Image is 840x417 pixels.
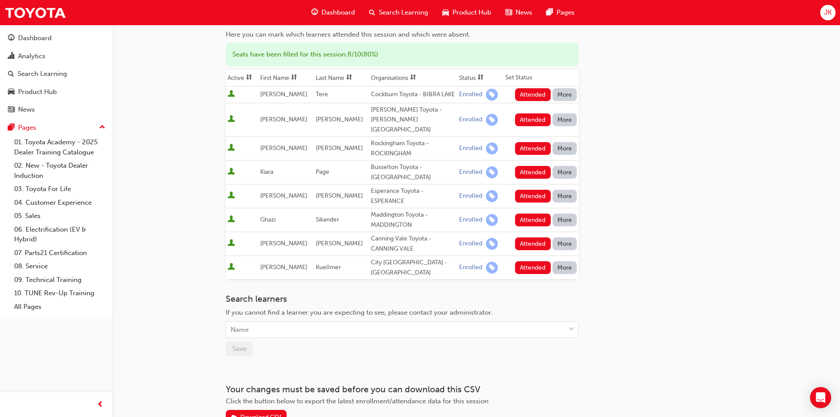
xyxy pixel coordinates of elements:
[8,106,15,114] span: news-icon
[226,30,579,40] div: Here you can mark which learners attended this session and which were absent.
[486,214,498,226] span: learningRecordVerb_ENROLL-icon
[316,263,341,271] span: Kuellmer
[371,139,455,158] div: Rockingham Toyota - ROCKINGHAM
[8,124,15,132] span: pages-icon
[371,90,455,100] div: Cockburn Toyota - BIBRA LAKE
[314,70,369,86] th: Toggle SortBy
[311,7,318,18] span: guage-icon
[18,51,45,61] div: Analytics
[226,342,253,356] button: Save
[553,237,577,250] button: More
[810,387,831,408] div: Open Intercom Messenger
[459,192,482,200] div: Enrolled
[4,28,109,120] button: DashboardAnalyticsSearch LearningProduct HubNews
[4,120,109,136] button: Pages
[553,190,577,203] button: More
[515,8,532,18] span: News
[226,294,579,304] h3: Search learners
[4,84,109,100] a: Product Hub
[369,70,457,86] th: Toggle SortBy
[346,74,352,82] span: sorting-icon
[486,238,498,250] span: learningRecordVerb_ENROLL-icon
[260,192,307,199] span: [PERSON_NAME]
[11,196,109,210] a: 04. Customer Experience
[515,237,551,250] button: Attended
[226,397,489,405] span: Click the button below to export the latest enrollment/attendance data for this session
[435,4,498,22] a: car-iconProduct Hub
[304,4,362,22] a: guage-iconDashboard
[362,4,435,22] a: search-iconSearch Learning
[459,216,482,224] div: Enrolled
[820,5,836,20] button: JK
[8,88,15,96] span: car-icon
[246,74,252,82] span: sorting-icon
[228,144,235,153] span: User is active
[18,87,57,97] div: Product Hub
[260,263,307,271] span: [PERSON_NAME]
[553,113,577,126] button: More
[260,240,307,247] span: [PERSON_NAME]
[824,8,832,18] span: JK
[515,214,551,226] button: Attended
[99,122,105,133] span: up-icon
[553,166,577,179] button: More
[4,66,109,82] a: Search Learning
[486,262,498,274] span: learningRecordVerb_ENROLL-icon
[316,144,363,152] span: [PERSON_NAME]
[459,263,482,272] div: Enrolled
[228,192,235,200] span: User is active
[371,234,455,254] div: Canning Vale Toyota - CANNING VALE
[228,215,235,224] span: User is active
[459,116,482,124] div: Enrolled
[486,89,498,101] span: learningRecordVerb_ENROLL-icon
[11,182,109,196] a: 03. Toyota For Life
[11,300,109,314] a: All Pages
[371,186,455,206] div: Esperance Toyota - ESPERANCE
[515,88,551,101] button: Attended
[486,143,498,154] span: learningRecordVerb_ENROLL-icon
[568,324,575,335] span: down-icon
[11,259,109,273] a: 08. Service
[515,166,551,179] button: Attended
[11,286,109,300] a: 10. TUNE Rev-Up Training
[4,48,109,64] a: Analytics
[486,114,498,126] span: learningRecordVerb_ENROLL-icon
[291,74,297,82] span: sorting-icon
[442,7,449,18] span: car-icon
[515,190,551,203] button: Attended
[553,88,577,101] button: More
[8,53,15,60] span: chart-icon
[505,7,512,18] span: news-icon
[371,258,455,278] div: City [GEOGRAPHIC_DATA] - [GEOGRAPHIC_DATA]
[459,240,482,248] div: Enrolled
[515,261,551,274] button: Attended
[410,74,416,82] span: sorting-icon
[504,70,579,86] th: Set Status
[11,246,109,260] a: 07. Parts21 Certification
[228,90,235,99] span: User is active
[4,3,66,23] img: Trak
[321,8,355,18] span: Dashboard
[316,192,363,199] span: [PERSON_NAME]
[11,223,109,246] a: 06. Electrification (EV & Hybrid)
[553,142,577,155] button: More
[316,116,363,123] span: [PERSON_NAME]
[4,30,109,46] a: Dashboard
[228,115,235,124] span: User is active
[316,168,329,176] span: Page
[498,4,539,22] a: news-iconNews
[258,70,314,86] th: Toggle SortBy
[371,105,455,135] div: [PERSON_NAME] Toyota - [PERSON_NAME][GEOGRAPHIC_DATA]
[486,190,498,202] span: learningRecordVerb_ENROLL-icon
[8,70,14,78] span: search-icon
[232,345,246,353] span: Save
[260,116,307,123] span: [PERSON_NAME]
[457,70,504,86] th: Toggle SortBy
[4,101,109,118] a: News
[515,142,551,155] button: Attended
[8,34,15,42] span: guage-icon
[226,43,579,66] div: Seats have been filled for this session : 8 / 10 ( 80% )
[18,33,52,43] div: Dashboard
